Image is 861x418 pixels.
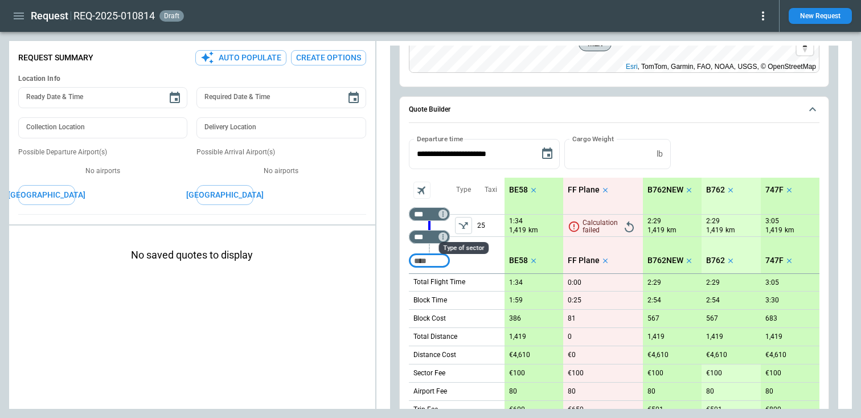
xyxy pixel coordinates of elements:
p: Airport Fee [413,387,447,396]
div: Too short [409,230,450,244]
p: 1,419 [706,226,723,235]
p: 0 [568,333,572,341]
p: €100 [706,369,722,378]
p: 2:29 [647,217,661,226]
p: 1:59 [509,296,523,305]
p: €650 [568,405,584,414]
p: FF Plane [568,185,600,195]
button: Auto Populate [195,50,286,65]
button: Choose date [163,87,186,109]
span: MEX [584,38,606,50]
p: lb [657,149,663,159]
p: €4,610 [509,351,530,359]
p: 2:29 [706,217,720,226]
p: €600 [509,405,525,414]
p: 25 [477,215,505,236]
p: 1,419 [509,226,526,235]
button: Reset bearing to north [797,39,813,55]
p: Block Cost [413,314,446,323]
div: Too short [409,254,450,268]
p: 3:30 [765,296,779,305]
p: 2:29 [706,278,720,287]
p: 386 [509,314,521,323]
p: 0:00 [568,278,581,287]
p: BE58 [509,256,528,265]
div: Type of sector [439,242,489,254]
p: FF Plane [568,256,600,265]
a: Esri [626,63,638,71]
p: 567 [706,314,718,323]
p: 1:34 [509,217,523,226]
p: Request Summary [18,53,93,63]
p: €100 [509,369,525,378]
p: €4,610 [706,351,727,359]
p: 1,419 [765,226,782,235]
p: €0 [568,351,576,359]
p: 80 [706,387,714,396]
span: draft [162,12,182,20]
p: Possible Departure Airport(s) [18,147,187,157]
p: 1,419 [706,333,723,341]
p: B762NEW [647,185,683,195]
label: Cargo Weight [572,134,614,144]
p: Total Distance [413,332,457,342]
p: €4,610 [765,351,786,359]
p: 2:29 [647,278,661,287]
p: Block Time [413,296,447,305]
p: No airports [18,166,187,176]
p: No airports [196,166,366,176]
h6: Location Info [18,75,366,83]
p: 80 [509,387,517,396]
span: Retry [620,218,638,236]
p: 81 [568,314,576,323]
p: km [725,226,735,235]
button: Choose date [342,87,365,109]
p: Type [456,185,471,195]
p: Total Flight Time [413,277,465,287]
p: km [528,226,538,235]
div: , TomTom, Garmin, FAO, NOAA, USGS, © OpenStreetMap [626,61,816,72]
p: Distance Cost [413,350,456,360]
button: [GEOGRAPHIC_DATA] [18,185,75,205]
p: 683 [765,314,777,323]
p: 1,419 [765,333,782,341]
p: 80 [647,387,655,396]
h6: Quote Builder [409,106,450,113]
p: 1,419 [509,333,526,341]
p: €501 [706,405,722,414]
p: €501 [647,405,663,414]
span: Aircraft selection [413,182,430,199]
p: Possible Arrival Airport(s) [196,147,366,157]
p: 80 [765,387,773,396]
h2: No saved quotes to display [9,230,375,280]
p: km [785,226,794,235]
p: B762 [706,185,725,195]
p: Sector Fee [413,368,445,378]
p: 1,419 [647,333,665,341]
p: €100 [765,369,781,378]
p: 1,419 [647,226,665,235]
p: 747F [765,185,784,195]
span: Type of sector [455,217,472,234]
p: km [667,226,676,235]
button: Quote Builder [409,97,819,123]
p: €4,610 [647,351,669,359]
button: left aligned [455,217,472,234]
p: €100 [568,369,584,378]
p: €800 [765,405,781,414]
p: 3:05 [765,278,779,287]
div: Too short [409,207,450,221]
p: Taxi [485,185,497,195]
button: [GEOGRAPHIC_DATA] [196,185,253,205]
button: New Request [789,8,852,24]
p: Trip Fee [413,405,438,415]
p: B762NEW [647,256,683,265]
p: 1:34 [509,278,523,287]
h1: Request [31,9,68,23]
p: B762 [706,256,725,265]
button: Create Options [291,50,366,65]
p: 2:54 [647,296,661,305]
p: Calculation failed [583,219,618,234]
p: 2:54 [706,296,720,305]
p: 567 [647,314,659,323]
